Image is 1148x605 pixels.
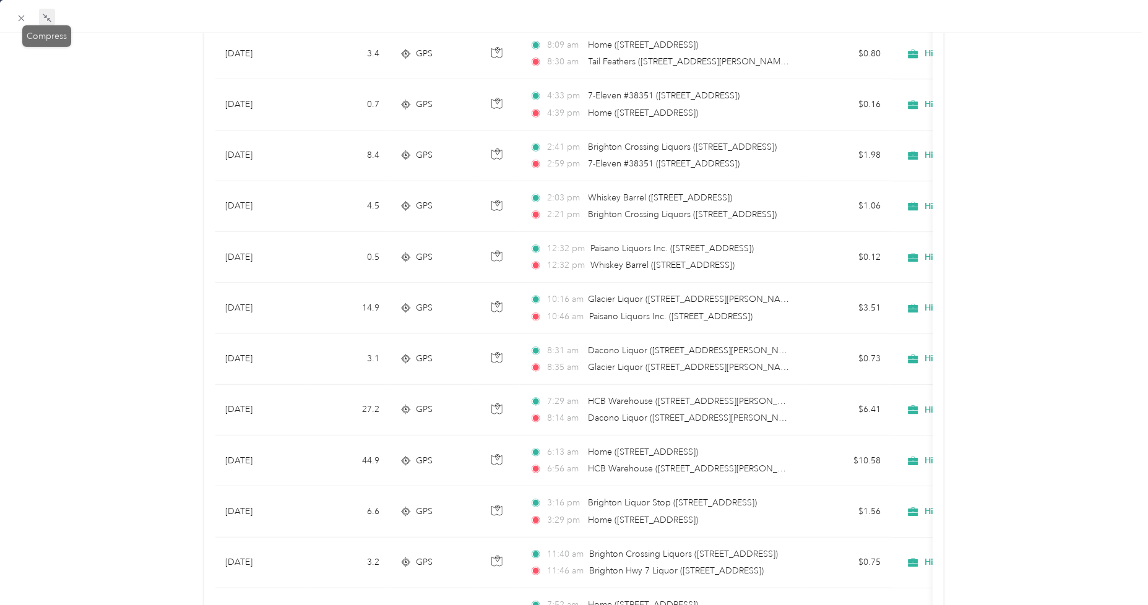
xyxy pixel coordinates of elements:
td: 4.5 [308,181,390,232]
td: $0.73 [805,334,891,385]
span: 2:41 pm [547,140,582,154]
span: Home ([STREET_ADDRESS]) [589,40,699,50]
span: Brighton Crossing Liquors ([STREET_ADDRESS]) [589,142,777,152]
span: 12:32 pm [547,259,585,272]
span: 7:29 am [547,395,582,408]
td: 27.2 [308,385,390,436]
span: 2:59 pm [547,157,582,171]
span: GPS [416,352,433,366]
span: 8:09 am [547,38,582,52]
span: GPS [416,454,433,468]
td: [DATE] [215,334,308,385]
td: 3.4 [308,28,390,79]
span: 10:16 am [547,293,582,306]
span: 2:03 pm [547,191,582,205]
span: High Country Beverage [925,302,1020,314]
span: Home ([STREET_ADDRESS]) [589,515,699,525]
span: Brighton Hwy 7 Liquor ([STREET_ADDRESS]) [589,565,764,576]
span: GPS [416,98,433,111]
span: 8:30 am [547,55,582,69]
td: [DATE] [215,385,308,436]
span: High Country Beverage [925,201,1020,212]
span: 4:39 pm [547,106,582,120]
span: 11:46 am [547,564,584,578]
td: 14.9 [308,283,390,333]
td: 0.7 [308,79,390,130]
td: $1.06 [805,181,891,232]
td: [DATE] [215,283,308,333]
td: 44.9 [308,436,390,486]
td: [DATE] [215,131,308,181]
span: Tail Feathers ([STREET_ADDRESS][PERSON_NAME]) [589,56,791,67]
td: [DATE] [215,28,308,79]
td: [DATE] [215,486,308,537]
span: 3:16 pm [547,496,582,510]
span: 7-Eleven #38351 ([STREET_ADDRESS]) [589,90,740,101]
span: HCB Warehouse ([STREET_ADDRESS][PERSON_NAME] , [GEOGRAPHIC_DATA], [GEOGRAPHIC_DATA]) [589,396,999,406]
span: GPS [416,148,433,162]
td: [DATE] [215,181,308,232]
td: 3.2 [308,538,390,588]
td: $1.56 [805,486,891,537]
span: 6:56 am [547,462,582,476]
span: High Country Beverage [925,252,1020,263]
td: $10.58 [805,436,891,486]
span: Whiskey Barrel ([STREET_ADDRESS]) [589,192,733,203]
td: $0.16 [805,79,891,130]
span: 6:13 am [547,445,582,459]
iframe: Everlance-gr Chat Button Frame [1079,536,1148,605]
td: 8.4 [308,131,390,181]
td: $0.80 [805,28,891,79]
span: Glacier Liquor ([STREET_ADDRESS][PERSON_NAME]) [589,362,798,372]
span: 8:14 am [547,411,582,425]
span: High Country Beverage [925,150,1020,161]
span: GPS [416,251,433,264]
span: 3:29 pm [547,513,582,527]
span: Home ([STREET_ADDRESS]) [589,447,699,457]
span: GPS [416,301,433,315]
div: Compress [22,25,71,47]
td: $0.12 [805,232,891,283]
span: High Country Beverage [925,455,1020,466]
span: High Country Beverage [925,506,1020,517]
span: High Country Beverage [925,557,1020,568]
td: 3.1 [308,334,390,385]
td: [DATE] [215,232,308,283]
span: Paisano Liquors Inc. ([STREET_ADDRESS]) [589,311,753,322]
td: 0.5 [308,232,390,283]
span: Brighton Liquor Stop ([STREET_ADDRESS]) [589,497,757,508]
td: [DATE] [215,538,308,588]
span: 12:32 pm [547,242,585,255]
span: HCB Warehouse ([STREET_ADDRESS][PERSON_NAME] , [GEOGRAPHIC_DATA], [GEOGRAPHIC_DATA]) [589,463,999,474]
span: 2:21 pm [547,208,582,221]
td: 6.6 [308,486,390,537]
span: GPS [416,556,433,569]
span: 7-Eleven #38351 ([STREET_ADDRESS]) [589,158,740,169]
span: Paisano Liquors Inc. ([STREET_ADDRESS]) [590,243,754,254]
span: High Country Beverage [925,405,1020,416]
td: $3.51 [805,283,891,333]
span: Brighton Crossing Liquors ([STREET_ADDRESS]) [589,209,777,220]
span: High Country Beverage [925,99,1020,110]
span: GPS [416,199,433,213]
span: 8:35 am [547,361,582,374]
td: $1.98 [805,131,891,181]
span: 10:46 am [547,310,584,324]
span: Home ([STREET_ADDRESS]) [589,108,699,118]
span: Dacono Liquor ([STREET_ADDRESS][PERSON_NAME]) [589,345,803,356]
span: Dacono Liquor ([STREET_ADDRESS][PERSON_NAME]) [589,413,803,423]
span: High Country Beverage [925,48,1020,59]
span: Brighton Crossing Liquors ([STREET_ADDRESS]) [589,549,778,559]
td: $0.75 [805,538,891,588]
span: Whiskey Barrel ([STREET_ADDRESS]) [590,260,735,270]
td: [DATE] [215,436,308,486]
span: 8:31 am [547,344,582,358]
span: 4:33 pm [547,89,582,103]
span: High Country Beverage [925,353,1020,364]
span: GPS [416,47,433,61]
span: GPS [416,505,433,518]
span: GPS [416,403,433,416]
td: $6.41 [805,385,891,436]
td: [DATE] [215,79,308,130]
span: 11:40 am [547,547,584,561]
